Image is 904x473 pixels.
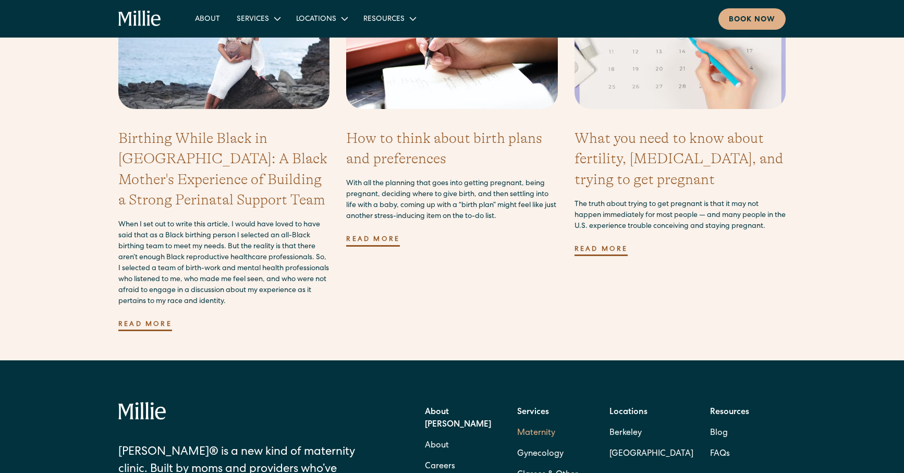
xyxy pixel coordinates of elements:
[425,435,449,456] a: About
[296,14,336,25] div: Locations
[609,444,693,465] a: [GEOGRAPHIC_DATA]
[288,10,355,27] div: Locations
[609,408,648,417] strong: Locations
[517,408,549,417] strong: Services
[575,199,786,232] div: The truth about trying to get pregnant is that it may not happen immediately for most people — an...
[710,423,728,444] a: Blog
[363,14,405,25] div: Resources
[575,240,628,260] a: Read more
[346,231,400,250] a: Read more
[355,10,423,27] div: Resources
[118,10,162,27] a: home
[575,245,628,256] div: Read more
[517,444,564,465] a: Gynecology
[517,423,555,444] a: Maternity
[609,423,693,444] a: Berkeley
[228,10,288,27] div: Services
[729,15,775,26] div: Book now
[118,316,172,335] a: Read more
[237,14,269,25] div: Services
[346,178,557,222] div: With all the planning that goes into getting pregnant, being pregnant, deciding where to give bir...
[118,128,329,210] a: Birthing While Black in [GEOGRAPHIC_DATA]: A Black Mother's Experience of Building a Strong Perin...
[710,444,730,465] a: FAQs
[118,220,329,307] div: When I set out to write this article, I would have loved to have said that as a Black birthing pe...
[425,408,491,429] strong: About [PERSON_NAME]
[710,408,749,417] strong: Resources
[575,128,786,190] a: What you need to know about fertility, [MEDICAL_DATA], and trying to get pregnant
[346,235,400,246] div: Read more
[718,8,786,30] a: Book now
[346,128,557,169] a: How to think about birth plans and preferences
[118,320,172,331] div: Read more
[187,10,228,27] a: About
